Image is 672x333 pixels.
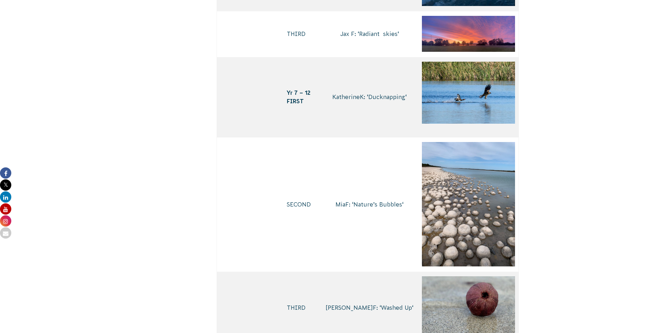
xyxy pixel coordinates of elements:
[353,201,402,208] span: Nature’s Bubbles
[326,304,373,311] span: [PERSON_NAME]
[389,31,398,37] span: ies
[368,94,380,100] span: Duc
[336,94,360,100] span: atherine
[287,31,305,37] span: THIRD
[287,90,310,104] span: Yr 7 – 12 FIRST
[389,94,405,100] span: pping
[287,304,305,311] span: THIRD
[381,304,412,311] span: Washed Up
[380,94,383,100] span: k
[373,304,413,311] span: F: ‘ ‘
[340,31,399,37] span: Jax F: ‘ ‘
[360,94,364,100] span: K
[383,94,389,100] span: na
[386,31,389,37] span: k
[359,31,386,37] span: Radiant s
[364,94,407,100] span: : ‘ ‘
[335,201,345,208] span: Mia
[287,201,311,208] span: SECOND
[345,201,404,208] span: F: ‘ ‘
[332,94,336,100] span: K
